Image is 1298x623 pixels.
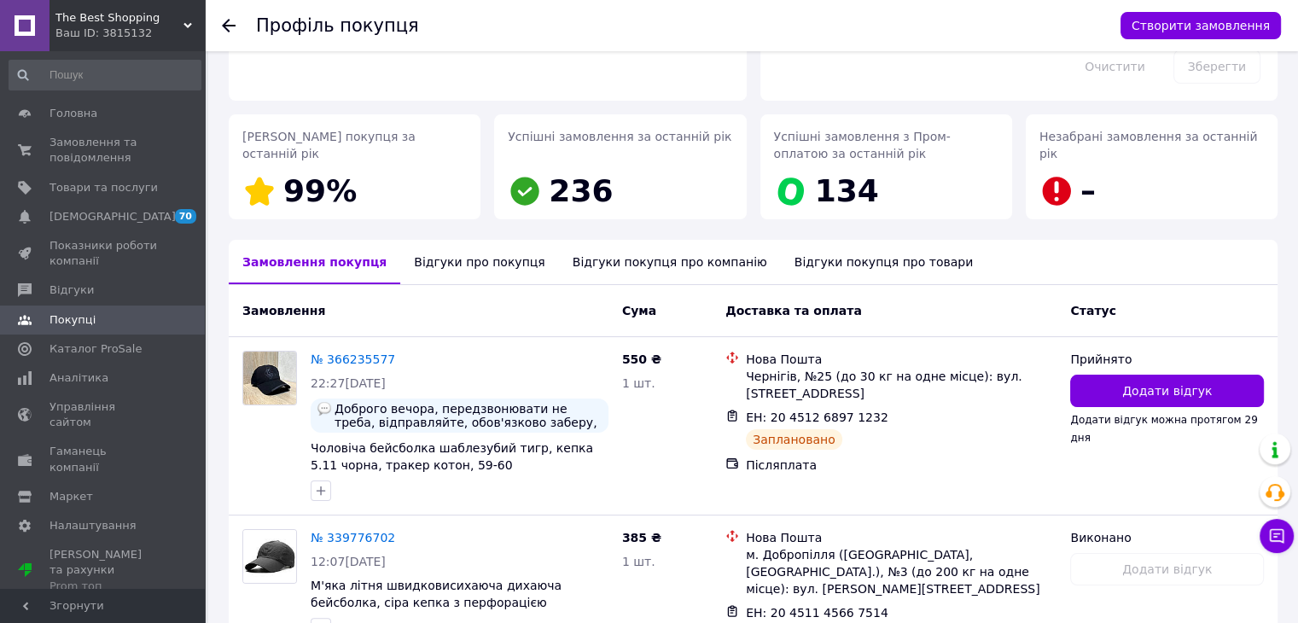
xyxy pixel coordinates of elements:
span: 134 [815,173,879,208]
div: Післяплата [746,457,1056,474]
span: 550 ₴ [622,352,661,366]
button: Створити замовлення [1120,12,1281,39]
span: [PERSON_NAME] та рахунки [49,547,158,594]
div: Чернігів, №25 (до 30 кг на одне місце): вул. [STREET_ADDRESS] [746,368,1056,402]
a: Фото товару [242,529,297,584]
span: Успішні замовлення за останній рік [508,130,731,143]
img: :speech_balloon: [317,402,331,416]
span: Cума [622,304,656,317]
span: 22:27[DATE] [311,376,386,390]
span: 99% [283,173,357,208]
span: Успішні замовлення з Пром-оплатою за останній рік [774,130,951,160]
div: Відгуки про покупця [400,240,558,284]
span: ЕН: 20 4511 4566 7514 [746,606,888,620]
span: Відгуки [49,282,94,298]
a: М'яка літня швидковисихаюча дихаюча бейсболка, сіра кепка з перфорацією [311,579,562,609]
span: 70 [175,209,196,224]
span: 12:07[DATE] [311,555,386,568]
div: Заплановано [746,429,842,450]
span: Статус [1070,304,1115,317]
div: Нова Пошта [746,529,1056,546]
div: Повернутися назад [222,17,236,34]
a: Чоловіча бейсболка шаблезубий тигр, кепка 5.11 чорна, тракер котон, 59-60 [311,441,593,472]
span: 236 [549,173,613,208]
span: Гаманець компанії [49,444,158,475]
span: Додати відгук [1122,382,1212,399]
span: 1 шт. [622,376,655,390]
span: Головна [49,106,97,121]
span: 1 шт. [622,555,655,568]
span: Аналітика [49,370,108,386]
span: Управління сайтом [49,399,158,430]
div: Відгуки покупця про компанію [559,240,781,284]
a: № 339776702 [311,531,395,544]
div: Відгуки покупця про товари [781,240,987,284]
div: Нова Пошта [746,351,1056,368]
h1: Профіль покупця [256,15,419,36]
span: ЕН: 20 4512 6897 1232 [746,410,888,424]
span: Доставка та оплата [725,304,862,317]
div: Ваш ID: 3815132 [55,26,205,41]
span: Налаштування [49,518,137,533]
span: – [1080,173,1096,208]
span: Покупці [49,312,96,328]
span: Замовлення [242,304,325,317]
img: Фото товару [243,530,296,583]
span: Незабрані замовлення за останній рік [1039,130,1258,160]
input: Пошук [9,60,201,90]
div: Виконано [1070,529,1264,546]
span: Показники роботи компанії [49,238,158,269]
a: № 366235577 [311,352,395,366]
div: Замовлення покупця [229,240,400,284]
div: м. Добропілля ([GEOGRAPHIC_DATA], [GEOGRAPHIC_DATA].), №3 (до 200 кг на одне місце): вул. [PERSON... [746,546,1056,597]
span: Каталог ProSale [49,341,142,357]
span: Товари та послуги [49,180,158,195]
span: Замовлення та повідомлення [49,135,158,166]
span: Додати відгук можна протягом 29 дня [1070,414,1257,443]
span: Маркет [49,489,93,504]
span: Доброго вечора, передзвонювати не треба, відправляйте, обов'язково заберу, дякую. [335,402,602,429]
button: Чат з покупцем [1260,519,1294,553]
button: Додати відгук [1070,375,1264,407]
span: [PERSON_NAME] покупця за останній рік [242,130,416,160]
img: Фото товару [243,352,296,405]
div: Prom топ [49,579,158,594]
span: The Best Shopping [55,10,183,26]
span: 385 ₴ [622,531,661,544]
span: [DEMOGRAPHIC_DATA] [49,209,176,224]
a: Фото товару [242,351,297,405]
div: Прийнято [1070,351,1264,368]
